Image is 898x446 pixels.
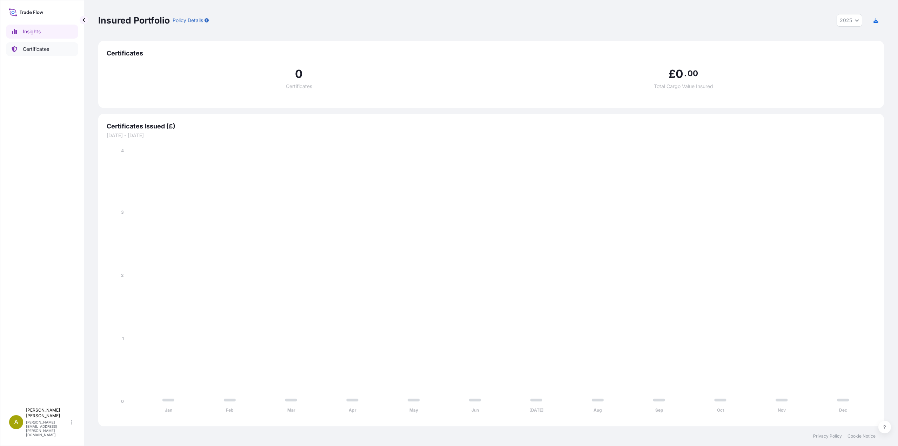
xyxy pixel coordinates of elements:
[839,407,847,413] tspan: Dec
[165,407,172,413] tspan: Jan
[121,148,124,153] tspan: 4
[107,132,876,139] span: [DATE] - [DATE]
[717,407,724,413] tspan: Oct
[655,407,663,413] tspan: Sep
[226,407,234,413] tspan: Feb
[471,407,479,413] tspan: Jun
[778,407,786,413] tspan: Nov
[23,28,41,35] p: Insights
[813,433,842,439] a: Privacy Policy
[287,407,295,413] tspan: Mar
[107,122,876,131] span: Certificates Issued (£)
[409,407,418,413] tspan: May
[6,42,78,56] a: Certificates
[529,407,544,413] tspan: [DATE]
[107,49,876,58] span: Certificates
[654,84,713,89] span: Total Cargo Value Insured
[684,71,686,76] span: .
[676,68,683,80] span: 0
[847,433,876,439] a: Cookie Notice
[23,46,49,53] p: Certificates
[98,15,170,26] p: Insured Portfolio
[121,273,124,278] tspan: 2
[295,68,303,80] span: 0
[121,399,124,404] tspan: 0
[121,209,124,215] tspan: 3
[837,14,862,27] button: Year Selector
[26,420,69,437] p: [PERSON_NAME][EMAIL_ADDRESS][PERSON_NAME][DOMAIN_NAME]
[349,407,356,413] tspan: Apr
[286,84,312,89] span: Certificates
[840,17,852,24] span: 2025
[669,68,676,80] span: £
[14,419,18,426] span: A
[122,336,124,341] tspan: 1
[26,407,69,419] p: [PERSON_NAME] [PERSON_NAME]
[173,17,203,24] p: Policy Details
[594,407,602,413] tspan: Aug
[6,25,78,39] a: Insights
[688,71,698,76] span: 00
